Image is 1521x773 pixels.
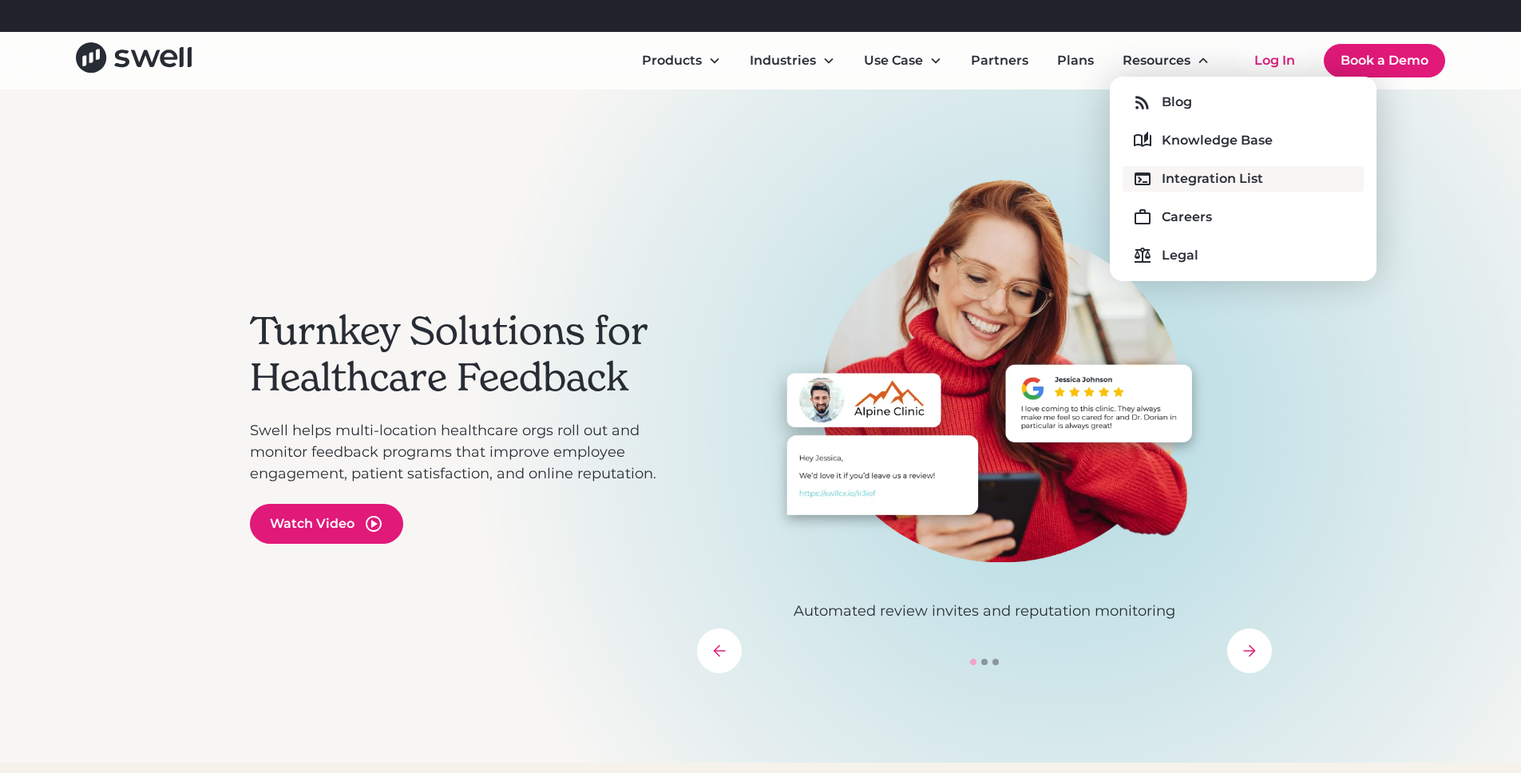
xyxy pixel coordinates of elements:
[992,659,999,665] div: Show slide 3 of 3
[1044,45,1107,77] a: Plans
[737,45,848,77] div: Industries
[1123,89,1364,115] a: Blog
[250,504,403,544] a: open lightbox
[1123,243,1364,268] a: Legal
[642,51,702,70] div: Products
[76,42,192,78] a: home
[1110,45,1222,77] div: Resources
[851,45,955,77] div: Use Case
[1123,204,1364,230] a: Careers
[1240,601,1521,773] iframe: Chat Widget
[697,179,1272,622] div: 1 of 3
[1110,77,1376,281] nav: Resources
[750,51,816,70] div: Industries
[697,179,1272,673] div: carousel
[697,601,1272,622] p: Automated review invites and reputation monitoring
[629,45,734,77] div: Products
[1162,169,1263,188] div: Integration List
[970,659,976,665] div: Show slide 1 of 3
[1123,51,1190,70] div: Resources
[1162,246,1198,265] div: Legal
[1123,166,1364,192] a: Integration List
[1162,93,1192,112] div: Blog
[958,45,1041,77] a: Partners
[1324,44,1445,77] a: Book a Demo
[250,420,681,485] p: Swell helps multi-location healthcare orgs roll out and monitor feedback programs that improve em...
[697,628,742,673] div: previous slide
[1123,128,1364,153] a: Knowledge Base
[250,308,681,400] h2: Turnkey Solutions for Healthcare Feedback
[1162,131,1273,150] div: Knowledge Base
[1238,45,1311,77] a: Log In
[270,514,355,533] div: Watch Video
[1162,208,1212,227] div: Careers
[981,659,988,665] div: Show slide 2 of 3
[1227,628,1272,673] div: next slide
[864,51,923,70] div: Use Case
